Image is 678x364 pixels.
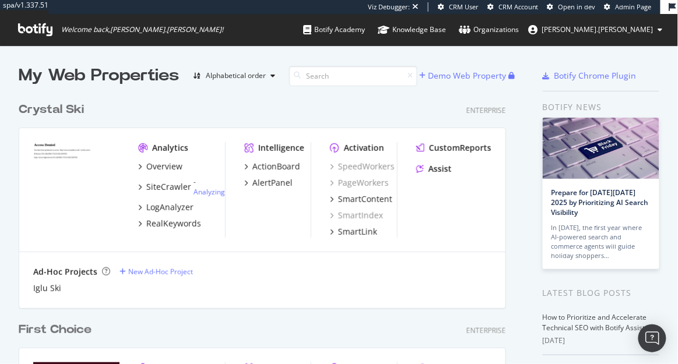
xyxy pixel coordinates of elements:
div: Viz Debugger: [368,2,410,12]
div: My Web Properties [19,64,179,87]
a: SmartIndex [330,210,383,221]
img: crystalski.co.uk [33,142,120,211]
button: [PERSON_NAME].[PERSON_NAME] [519,20,672,39]
span: Admin Page [616,2,652,11]
a: Overview [138,161,182,172]
a: PageWorkers [330,177,389,189]
a: SmartLink [330,226,377,238]
div: Botify Chrome Plugin [554,70,637,82]
a: Botify Academy [303,14,365,45]
a: Assist [416,163,452,175]
div: Open Intercom Messenger [638,324,666,352]
a: ActionBoard [244,161,300,172]
div: Assist [428,163,452,175]
div: SmartLink [338,226,377,238]
div: Alphabetical order [206,72,266,79]
div: Botify news [543,101,659,114]
div: AlertPanel [252,177,293,189]
div: Organizations [459,24,519,36]
a: Iglu Ski [33,282,61,294]
a: Analyzing [194,187,225,197]
div: Botify Academy [303,24,365,36]
a: Knowledge Base [378,14,446,45]
a: How to Prioritize and Accelerate Technical SEO with Botify Assist [543,312,647,333]
a: First Choice [19,321,96,338]
a: Open in dev [547,2,596,12]
input: Search [289,66,417,86]
button: Demo Web Property [419,66,508,85]
div: RealKeywords [146,218,201,229]
span: CRM Account [498,2,539,11]
a: Crystal Ski [19,101,89,118]
div: Enterprise [466,105,506,115]
div: SmartContent [338,193,392,205]
a: SpeedWorkers [330,161,395,172]
div: [DATE] [543,335,659,346]
a: RealKeywords [138,218,201,229]
div: Intelligence [258,142,304,154]
a: Botify Chrome Plugin [543,70,637,82]
a: AlertPanel [244,177,293,189]
div: LogAnalyzer [146,202,194,213]
a: SmartContent [330,193,392,205]
a: CRM Account [487,2,539,12]
div: Latest Blog Posts [543,287,659,299]
a: CustomReports [416,142,491,154]
span: CRM User [449,2,479,11]
a: CRM User [438,2,479,12]
a: Admin Page [605,2,652,12]
div: New Ad-Hoc Project [128,267,193,277]
div: Analytics [152,142,188,154]
div: In [DATE], the first year where AI-powered search and commerce agents will guide holiday shoppers… [551,223,651,260]
span: Welcome back, [PERSON_NAME].[PERSON_NAME] ! [61,25,223,34]
div: Demo Web Property [428,70,506,82]
div: Overview [146,161,182,172]
span: Open in dev [558,2,596,11]
a: New Ad-Hoc Project [120,267,193,277]
button: Alphabetical order [188,66,280,85]
a: Organizations [459,14,519,45]
a: LogAnalyzer [138,202,194,213]
div: Activation [344,142,384,154]
div: ActionBoard [252,161,300,172]
div: Crystal Ski [19,101,84,118]
span: jason.weddle [542,24,654,34]
div: Knowledge Base [378,24,446,36]
img: Prepare for Black Friday 2025 by Prioritizing AI Search Visibility [543,118,659,179]
div: SiteCrawler [146,181,191,193]
div: CustomReports [429,142,491,154]
div: First Choice [19,321,92,338]
div: Ad-Hoc Projects [33,266,97,278]
div: Enterprise [466,326,506,335]
a: SiteCrawler- Analyzing [138,177,225,197]
a: Prepare for [DATE][DATE] 2025 by Prioritizing AI Search Visibility [551,188,649,217]
a: Demo Web Property [419,70,508,80]
div: - [194,177,225,197]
